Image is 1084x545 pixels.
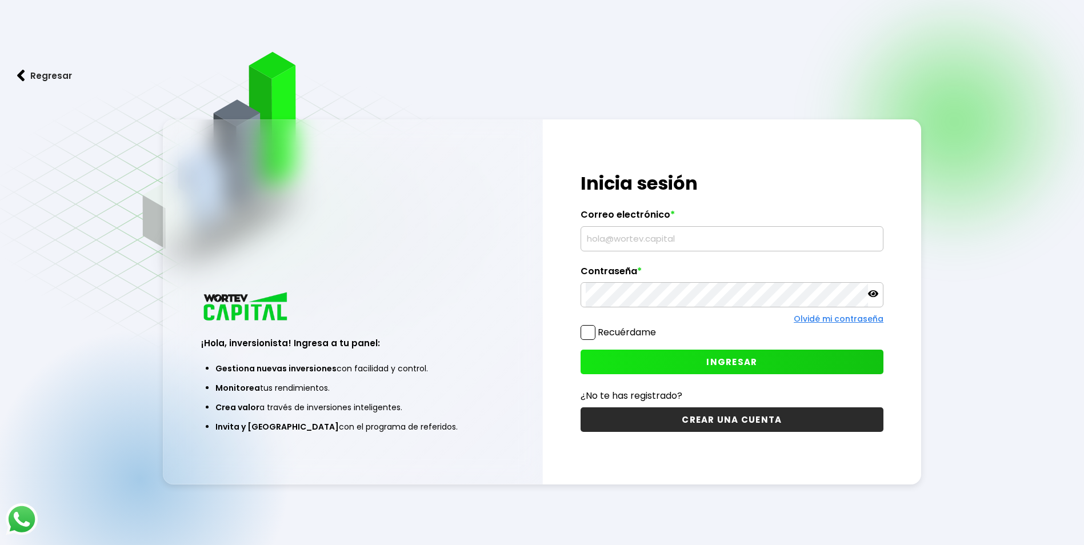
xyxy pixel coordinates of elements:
[6,503,38,535] img: logos_whatsapp-icon.242b2217.svg
[581,350,883,374] button: INGRESAR
[581,170,883,197] h1: Inicia sesión
[215,378,490,398] li: tus rendimientos.
[794,313,883,324] a: Olvidé mi contraseña
[706,356,757,368] span: INGRESAR
[581,388,883,432] a: ¿No te has registrado?CREAR UNA CUENTA
[201,336,504,350] h3: ¡Hola, inversionista! Ingresa a tu panel:
[581,266,883,283] label: Contraseña
[215,382,260,394] span: Monitorea
[215,402,259,413] span: Crea valor
[581,388,883,403] p: ¿No te has registrado?
[215,417,490,436] li: con el programa de referidos.
[215,359,490,378] li: con facilidad y control.
[17,70,25,82] img: flecha izquierda
[215,363,337,374] span: Gestiona nuevas inversiones
[215,421,339,432] span: Invita y [GEOGRAPHIC_DATA]
[598,326,656,339] label: Recuérdame
[581,209,883,226] label: Correo electrónico
[215,398,490,417] li: a través de inversiones inteligentes.
[201,291,291,324] img: logo_wortev_capital
[581,407,883,432] button: CREAR UNA CUENTA
[586,227,878,251] input: hola@wortev.capital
